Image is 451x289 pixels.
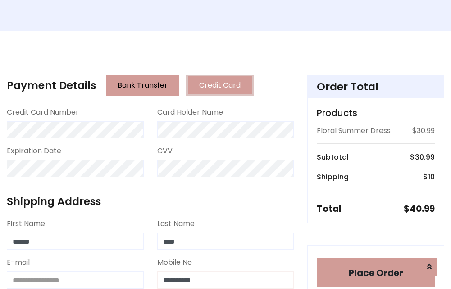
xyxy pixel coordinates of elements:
[7,218,45,229] label: First Name
[317,107,435,118] h5: Products
[317,125,391,136] p: Floral Summer Dress
[157,257,192,268] label: Mobile No
[404,203,435,214] h5: $
[317,80,435,93] h4: Order Total
[317,203,342,214] h5: Total
[423,173,435,181] h6: $
[7,146,61,156] label: Expiration Date
[7,257,30,268] label: E-mail
[157,146,173,156] label: CVV
[186,75,254,96] button: Credit Card
[428,172,435,182] span: 10
[7,195,294,208] h4: Shipping Address
[410,153,435,161] h6: $
[157,107,223,118] label: Card Holder Name
[7,79,96,92] h4: Payment Details
[106,75,179,96] button: Bank Transfer
[157,218,195,229] label: Last Name
[317,258,435,287] button: Place Order
[410,202,435,215] span: 40.99
[412,125,435,136] p: $30.99
[317,173,349,181] h6: Shipping
[415,152,435,162] span: 30.99
[317,153,349,161] h6: Subtotal
[7,107,79,118] label: Credit Card Number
